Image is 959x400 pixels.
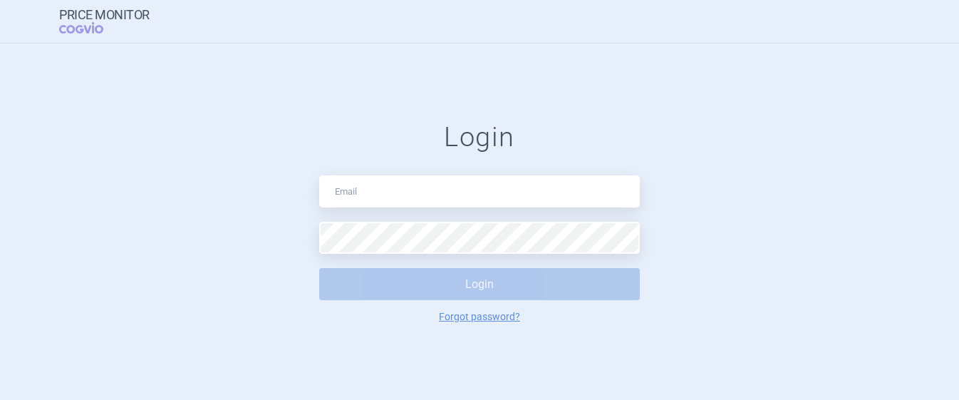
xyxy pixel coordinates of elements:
[439,312,520,322] a: Forgot password?
[319,268,640,300] button: Login
[59,8,150,22] strong: Price Monitor
[319,121,640,154] h1: Login
[59,8,150,35] a: Price MonitorCOGVIO
[59,22,123,34] span: COGVIO
[319,175,640,207] input: Email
